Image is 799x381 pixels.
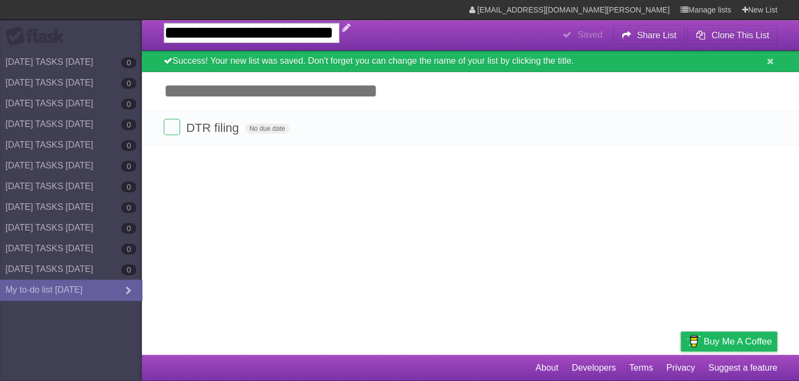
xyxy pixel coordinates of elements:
[121,140,136,151] b: 0
[121,78,136,89] b: 0
[121,202,136,213] b: 0
[571,358,616,378] a: Developers
[711,31,769,40] b: Clone This List
[577,30,602,39] b: Saved
[121,119,136,130] b: 0
[5,27,71,46] div: Flask
[121,57,136,68] b: 0
[681,331,777,352] a: Buy me a coffee
[186,121,242,135] span: DTR filing
[708,358,777,378] a: Suggest a feature
[121,264,136,275] b: 0
[121,161,136,172] b: 0
[121,99,136,110] b: 0
[121,223,136,234] b: 0
[245,124,289,134] span: No due date
[142,51,799,72] div: Success! Your new list was saved. Don't forget you can change the name of your list by clicking t...
[703,332,772,351] span: Buy me a coffee
[121,244,136,255] b: 0
[613,26,685,45] button: Share List
[629,358,653,378] a: Terms
[686,332,701,350] img: Buy me a coffee
[666,358,695,378] a: Privacy
[637,31,676,40] b: Share List
[687,26,777,45] button: Clone This List
[164,119,180,135] label: Done
[121,182,136,192] b: 0
[535,358,558,378] a: About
